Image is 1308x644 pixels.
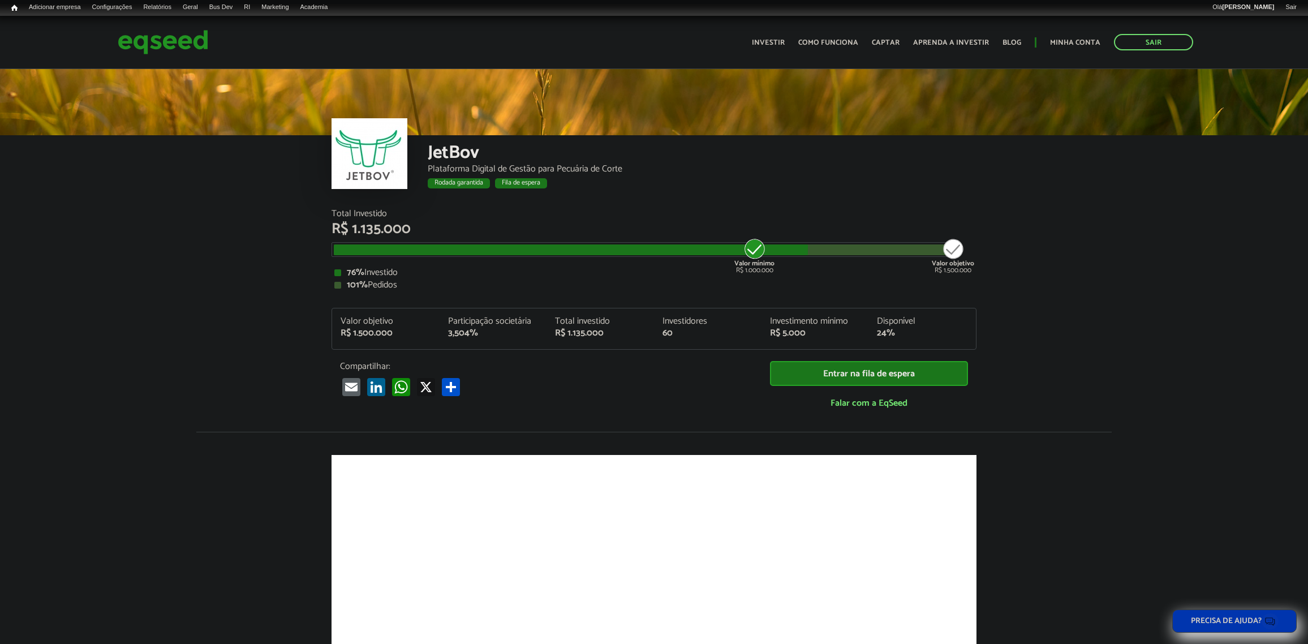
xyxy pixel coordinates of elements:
[932,258,974,269] strong: Valor objetivo
[177,3,204,12] a: Geral
[256,3,294,12] a: Marketing
[6,3,23,14] a: Início
[932,238,974,274] div: R$ 1.500.000
[770,317,860,326] div: Investimento mínimo
[347,277,368,293] strong: 101%
[118,27,208,57] img: EqSeed
[415,377,437,396] a: X
[734,258,775,269] strong: Valor mínimo
[428,165,976,174] div: Plataforma Digital de Gestão para Pecuária de Corte
[204,3,239,12] a: Bus Dev
[295,3,334,12] a: Academia
[332,209,976,218] div: Total Investido
[347,265,364,280] strong: 76%
[340,361,753,372] p: Compartilhar:
[913,39,989,46] a: Aprenda a investir
[365,377,388,396] a: LinkedIn
[341,329,431,338] div: R$ 1.500.000
[340,377,363,396] a: Email
[428,144,976,165] div: JetBov
[798,39,858,46] a: Como funciona
[1050,39,1100,46] a: Minha conta
[341,317,431,326] div: Valor objetivo
[1002,39,1021,46] a: Blog
[733,238,776,274] div: R$ 1.000.000
[448,329,539,338] div: 3,504%
[555,329,646,338] div: R$ 1.135.000
[390,377,412,396] a: WhatsApp
[448,317,539,326] div: Participação societária
[440,377,462,396] a: Compartilhar
[555,317,646,326] div: Total investido
[770,329,860,338] div: R$ 5.000
[238,3,256,12] a: RI
[334,268,974,277] div: Investido
[428,178,490,188] div: Rodada garantida
[752,39,785,46] a: Investir
[332,222,976,237] div: R$ 1.135.000
[11,4,18,12] span: Início
[23,3,87,12] a: Adicionar empresa
[662,329,753,338] div: 60
[877,317,967,326] div: Disponível
[770,361,968,387] a: Entrar na fila de espera
[1114,34,1193,50] a: Sair
[1280,3,1302,12] a: Sair
[877,329,967,338] div: 24%
[137,3,177,12] a: Relatórios
[495,178,547,188] div: Fila de espera
[87,3,138,12] a: Configurações
[770,392,968,415] a: Falar com a EqSeed
[1222,3,1274,10] strong: [PERSON_NAME]
[334,281,974,290] div: Pedidos
[662,317,753,326] div: Investidores
[872,39,900,46] a: Captar
[1207,3,1280,12] a: Olá[PERSON_NAME]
